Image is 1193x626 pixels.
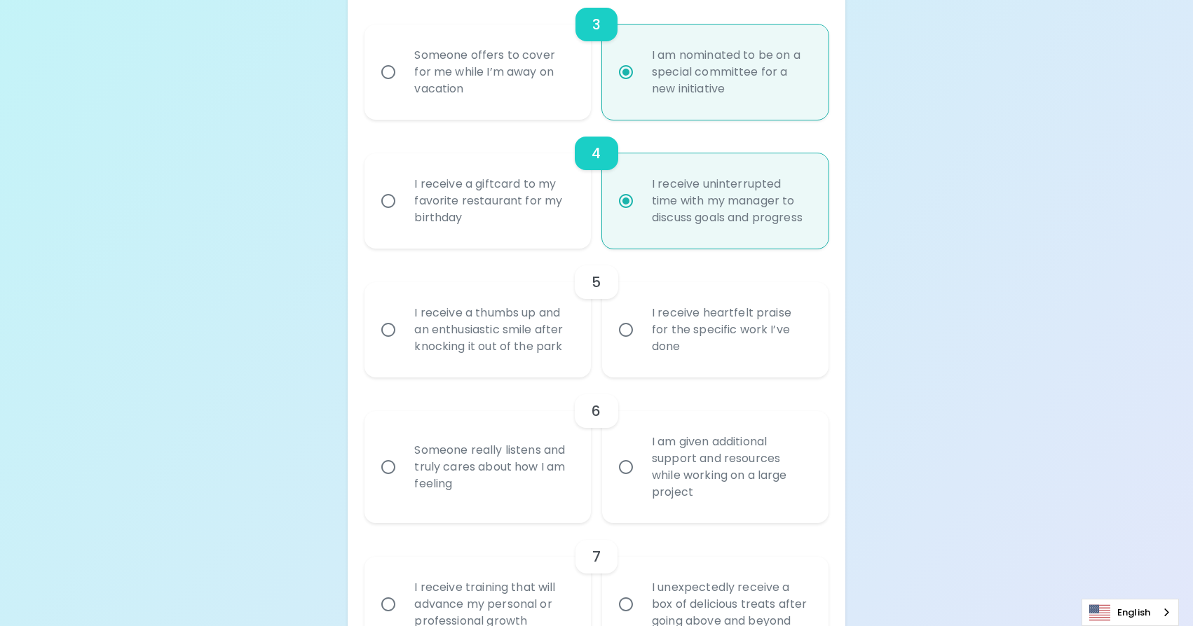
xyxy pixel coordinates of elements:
div: Someone really listens and truly cares about how I am feeling [403,425,583,509]
div: I receive a thumbs up and an enthusiastic smile after knocking it out of the park [403,288,583,372]
div: Someone offers to cover for me while I’m away on vacation [403,30,583,114]
div: Language [1082,599,1179,626]
div: I am given additional support and resources while working on a large project [641,417,821,517]
h6: 7 [592,545,601,568]
div: I receive uninterrupted time with my manager to discuss goals and progress [641,159,821,243]
a: English [1082,599,1178,625]
h6: 4 [592,142,601,165]
h6: 3 [592,13,601,36]
div: choice-group-check [364,120,828,249]
div: I receive a giftcard to my favorite restaurant for my birthday [403,159,583,243]
h6: 5 [592,271,601,293]
div: I am nominated to be on a special committee for a new initiative [641,30,821,114]
h6: 6 [592,400,601,422]
div: I receive heartfelt praise for the specific work I’ve done [641,288,821,372]
aside: Language selected: English [1082,599,1179,626]
div: choice-group-check [364,377,828,523]
div: choice-group-check [364,249,828,377]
